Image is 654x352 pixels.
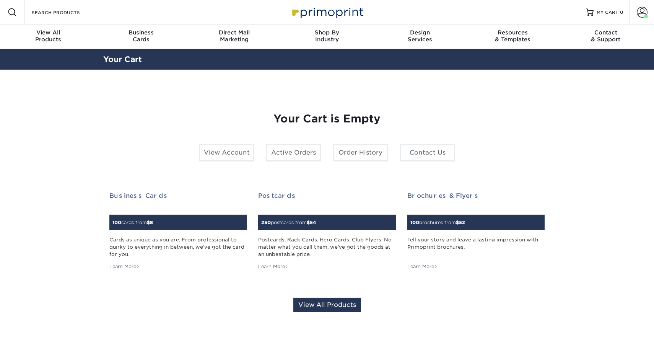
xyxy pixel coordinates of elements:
[109,112,545,125] h1: Your Cart is Empty
[407,263,438,270] div: Learn More
[281,29,374,36] span: Shop By
[400,144,455,161] a: Contact Us
[103,55,142,64] a: Your Cart
[373,29,466,43] div: Services
[2,29,95,43] div: Products
[188,29,281,36] span: Direct Mail
[293,298,361,312] a: View All Products
[199,144,254,161] a: View Account
[281,24,374,49] a: Shop ByIndustry
[466,29,559,43] div: & Templates
[2,24,95,49] a: View AllProducts
[459,220,465,225] span: 52
[112,220,121,225] span: 100
[112,220,153,225] small: cards from
[31,8,106,17] input: SEARCH PRODUCTS.....
[456,220,459,225] span: $
[147,220,150,225] span: $
[109,192,247,199] h2: Business Cards
[597,9,618,16] span: MY CART
[407,192,545,199] h2: Brochures & Flyers
[150,220,153,225] span: 8
[109,192,247,271] a: Business Cards 100cards from$8 Cards as unique as you are. From professional to quirky to everyth...
[373,24,466,49] a: DesignServices
[466,29,559,36] span: Resources
[559,24,652,49] a: Contact& Support
[559,29,652,43] div: & Support
[307,220,310,225] span: $
[373,29,466,36] span: Design
[310,220,316,225] span: 54
[281,29,374,43] div: Industry
[2,29,95,36] span: View All
[95,24,188,49] a: BusinessCards
[258,236,395,258] div: Postcards. Rack Cards. Hero Cards. Club Flyers. No matter what you call them, we've got the goods...
[410,220,465,225] small: brochures from
[258,192,395,271] a: Postcards 250postcards from$54 Postcards. Rack Cards. Hero Cards. Club Flyers. No matter what you...
[266,144,321,161] a: Active Orders
[466,24,559,49] a: Resources& Templates
[407,192,545,271] a: Brochures & Flyers 100brochures from$52 Tell your story and leave a lasting impression with Primo...
[258,263,288,270] div: Learn More
[188,24,281,49] a: Direct MailMarketing
[289,4,365,20] img: Primoprint
[620,10,623,15] span: 0
[333,144,388,161] a: Order History
[258,192,395,199] h2: Postcards
[109,236,247,258] div: Cards as unique as you are. From professional to quirky to everything in between, we've got the c...
[95,29,188,43] div: Cards
[95,29,188,36] span: Business
[109,263,140,270] div: Learn More
[410,220,419,225] span: 100
[261,220,316,225] small: postcards from
[188,29,281,43] div: Marketing
[559,29,652,36] span: Contact
[407,236,545,258] div: Tell your story and leave a lasting impression with Primoprint brochures.
[261,220,271,225] span: 250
